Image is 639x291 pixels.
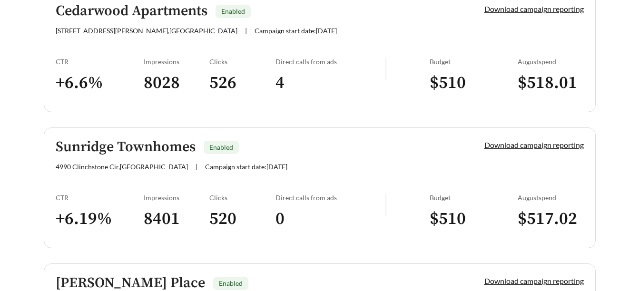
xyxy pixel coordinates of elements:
[385,194,386,216] img: line
[209,58,275,66] div: Clicks
[275,58,385,66] div: Direct calls from ads
[484,276,584,285] a: Download campaign reporting
[484,140,584,149] a: Download campaign reporting
[209,143,233,151] span: Enabled
[56,275,205,291] h5: [PERSON_NAME] Place
[518,194,584,202] div: August spend
[144,72,210,94] h3: 8028
[209,72,275,94] h3: 526
[219,279,243,287] span: Enabled
[144,58,210,66] div: Impressions
[518,58,584,66] div: August spend
[56,208,144,230] h3: + 6.19 %
[385,58,386,80] img: line
[205,163,287,171] span: Campaign start date: [DATE]
[484,4,584,13] a: Download campaign reporting
[518,208,584,230] h3: $ 517.02
[44,127,596,248] a: Sunridge TownhomesEnabled4990 Clinchstone Cir,[GEOGRAPHIC_DATA]|Campaign start date:[DATE]Downloa...
[56,163,188,171] span: 4990 Clinchstone Cir , [GEOGRAPHIC_DATA]
[430,208,518,230] h3: $ 510
[430,194,518,202] div: Budget
[56,27,237,35] span: [STREET_ADDRESS][PERSON_NAME] , [GEOGRAPHIC_DATA]
[56,194,144,202] div: CTR
[56,139,196,155] h5: Sunridge Townhomes
[430,58,518,66] div: Budget
[56,3,207,19] h5: Cedarwood Apartments
[144,208,210,230] h3: 8401
[518,72,584,94] h3: $ 518.01
[196,163,197,171] span: |
[275,194,385,202] div: Direct calls from ads
[275,208,385,230] h3: 0
[209,194,275,202] div: Clicks
[56,72,144,94] h3: + 6.6 %
[245,27,247,35] span: |
[144,194,210,202] div: Impressions
[430,72,518,94] h3: $ 510
[221,7,245,15] span: Enabled
[275,72,385,94] h3: 4
[56,58,144,66] div: CTR
[255,27,337,35] span: Campaign start date: [DATE]
[209,208,275,230] h3: 520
